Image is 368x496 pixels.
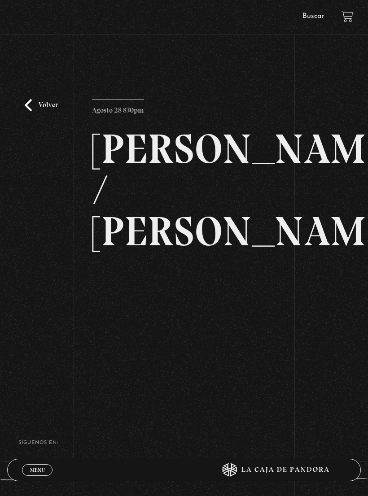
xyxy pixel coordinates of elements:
[27,475,48,481] span: Cerrar
[25,99,58,111] a: Volver
[92,265,276,369] iframe: Dailymotion video player – PROGRAMA EDITADO 29-8 TRUMP-MAD-
[92,128,276,252] h2: [PERSON_NAME] / [PERSON_NAME]
[92,99,144,117] p: Agosto 28 830pm
[18,440,350,445] h4: SÍguenos en:
[341,10,353,22] a: View your shopping cart
[302,13,324,20] a: Buscar
[30,467,45,473] span: Menu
